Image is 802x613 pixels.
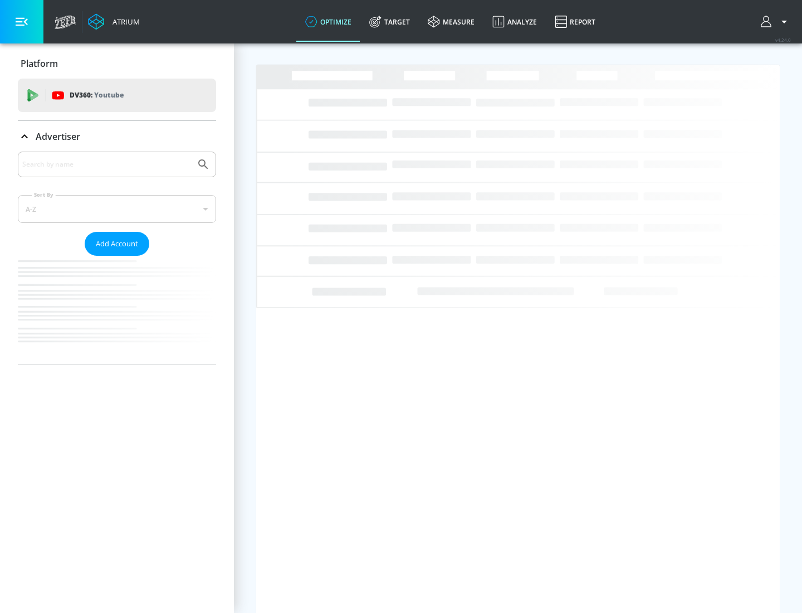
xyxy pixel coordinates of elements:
div: Platform [18,48,216,79]
p: DV360: [70,89,124,101]
a: Analyze [483,2,546,42]
input: Search by name [22,157,191,172]
div: Advertiser [18,152,216,364]
a: Target [360,2,419,42]
button: Add Account [85,232,149,256]
a: optimize [296,2,360,42]
p: Youtube [94,89,124,101]
a: Report [546,2,604,42]
div: DV360: Youtube [18,79,216,112]
div: A-Z [18,195,216,223]
div: Atrium [108,17,140,27]
a: measure [419,2,483,42]
p: Advertiser [36,130,80,143]
span: v 4.24.0 [775,37,791,43]
nav: list of Advertiser [18,256,216,364]
label: Sort By [32,191,56,198]
div: Advertiser [18,121,216,152]
p: Platform [21,57,58,70]
span: Add Account [96,237,138,250]
a: Atrium [88,13,140,30]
